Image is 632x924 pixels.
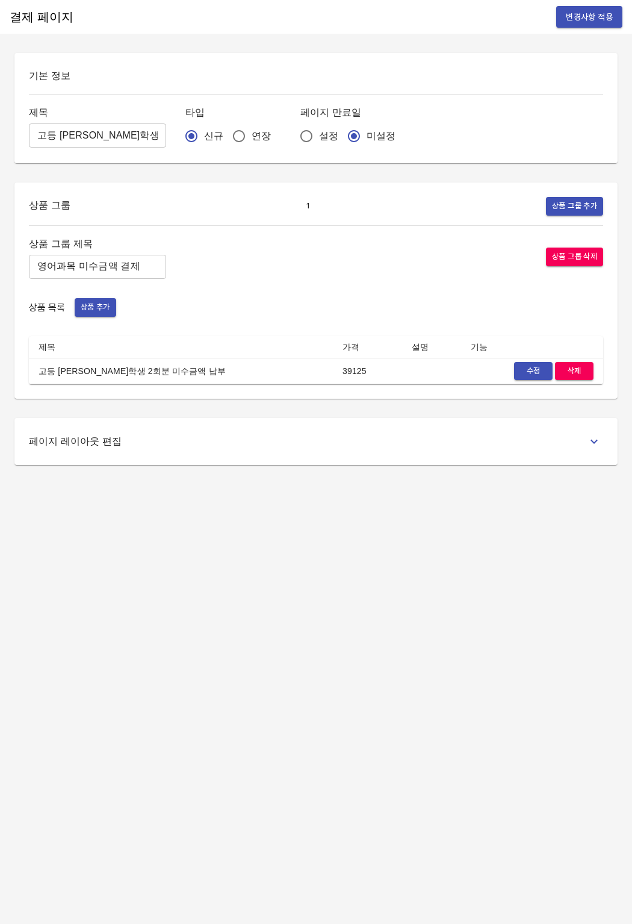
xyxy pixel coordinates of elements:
h6: 상품 그룹 제목 [29,236,166,252]
td: 고등 [PERSON_NAME]학생 2회분 미수금액 납부 [29,358,333,384]
span: 상품 추가 [81,301,110,314]
th: 가격 [333,336,402,358]
td: 39125 [333,358,402,384]
div: 페이지 레이아웃 편집toggle-layout [29,432,603,451]
span: 연장 [252,129,271,143]
span: 상품 그룹 추가 [552,199,597,213]
th: 제목 [29,336,333,358]
span: 1 [299,199,317,213]
button: 상품 그룹 추가 [546,197,603,216]
button: 변경사항 적용 [556,6,622,28]
h6: 제목 [29,104,166,121]
button: 수정 [514,362,553,381]
th: 기능 [461,336,603,358]
span: 변경사항 적용 [566,10,613,25]
span: 상품 목록 [29,302,65,313]
span: 상품 그룹 삭제 [552,250,597,264]
button: 상품 그룹 삭제 [546,248,603,266]
h6: 결제 페이지 [10,7,73,27]
span: 삭제 [561,364,587,378]
button: toggle-layout [585,432,603,451]
th: 설명 [402,336,461,358]
h6: 페이지 레이아웃 편집 [29,433,122,450]
span: 설정 [319,129,338,143]
button: 상품 추가 [75,298,116,317]
h6: 상품 그룹 [29,197,70,216]
h6: 페이지 만료일 [300,104,406,121]
span: 수정 [520,364,547,378]
button: 삭제 [555,362,593,381]
span: 미설정 [367,129,395,143]
h6: 기본 정보 [29,67,603,84]
span: 신규 [204,129,223,143]
h6: 타입 [185,104,281,121]
button: 1 [296,197,320,216]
